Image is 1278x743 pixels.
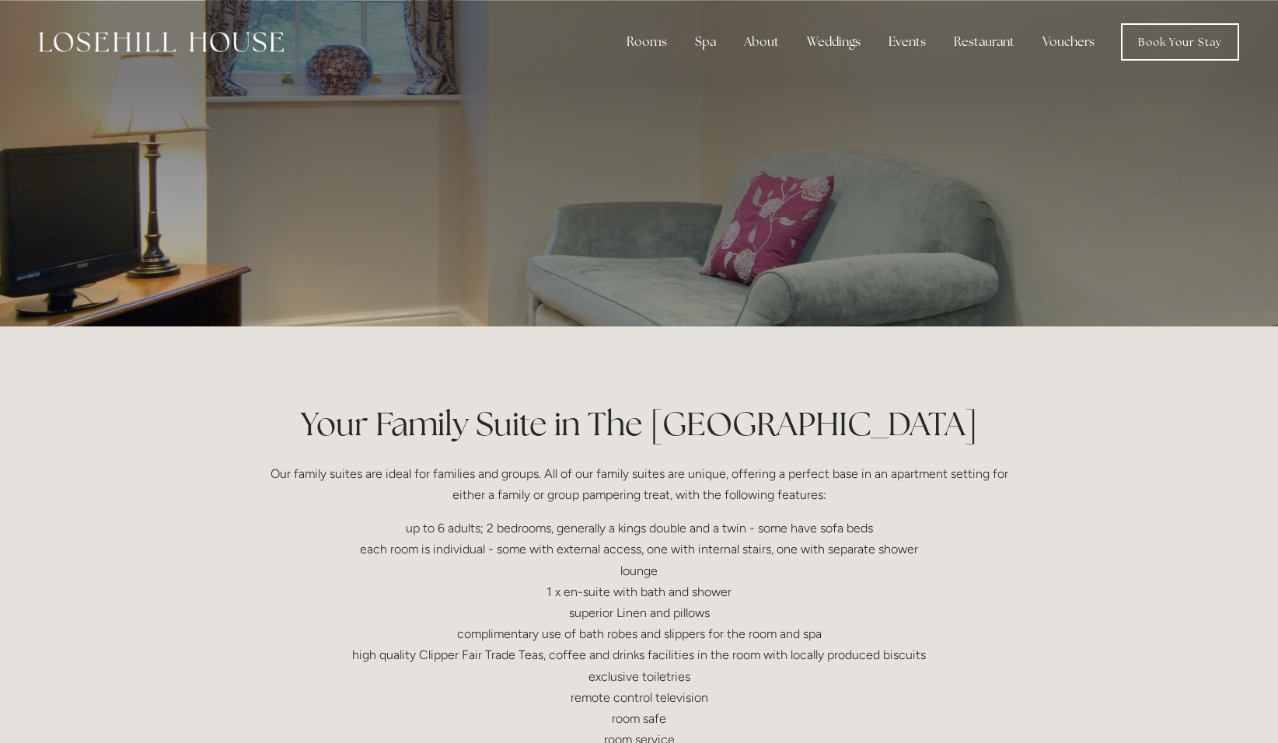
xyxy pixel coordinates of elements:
a: Vouchers [1030,26,1107,58]
div: Events [876,26,938,58]
a: Book Your Stay [1121,23,1239,61]
div: Rooms [614,26,679,58]
div: Spa [683,26,728,58]
div: Weddings [794,26,873,58]
div: About [732,26,791,58]
h1: Your Family Suite in The [GEOGRAPHIC_DATA] [267,401,1011,447]
img: Losehill House [39,32,284,52]
p: Our family suites are ideal for families and groups. All of our family suites are unique, offerin... [267,463,1011,505]
div: Restaurant [941,26,1027,58]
